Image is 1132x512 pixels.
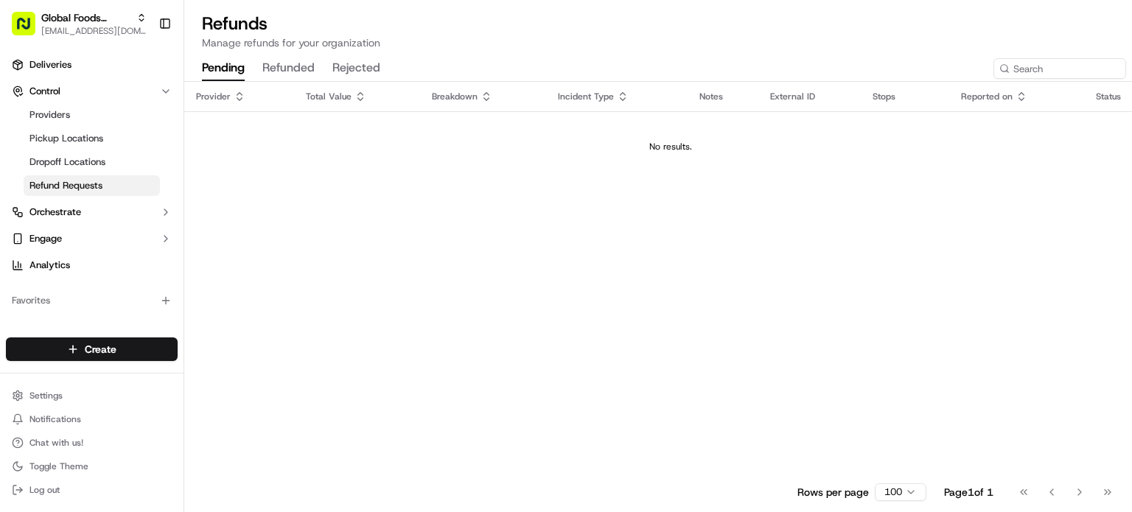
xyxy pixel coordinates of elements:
[15,214,38,237] img: Bea Lacdao
[66,155,203,166] div: We're available if you need us!
[228,188,268,206] button: See all
[6,6,153,41] button: Global Foods Catering[EMAIL_ADDRESS][DOMAIN_NAME]
[699,91,747,102] div: Notes
[202,12,1114,35] h1: Refunds
[119,283,242,309] a: 💻API Documentation
[770,91,850,102] div: External ID
[6,337,178,361] button: Create
[6,227,178,250] button: Engage
[24,105,160,125] a: Providers
[6,456,178,477] button: Toggle Theme
[961,91,1072,102] div: Reported on
[15,290,27,302] div: 📗
[24,152,160,172] a: Dropoff Locations
[6,409,178,429] button: Notifications
[29,484,60,496] span: Log out
[332,56,380,81] button: rejected
[15,191,99,203] div: Past conversations
[9,283,119,309] a: 📗Knowledge Base
[66,140,242,155] div: Start new chat
[41,25,147,37] button: [EMAIL_ADDRESS][DOMAIN_NAME]
[122,228,127,239] span: •
[29,228,41,240] img: 1736555255976-a54dd68f-1ca7-489b-9aae-adbdc363a1c4
[29,108,70,122] span: Providers
[29,155,105,169] span: Dropoff Locations
[41,10,130,25] button: Global Foods Catering
[558,91,676,102] div: Incident Type
[29,206,81,219] span: Orchestrate
[125,290,136,302] div: 💻
[24,128,160,149] a: Pickup Locations
[251,144,268,162] button: Start new chat
[15,14,44,43] img: Nash
[873,91,937,102] div: Stops
[29,289,113,304] span: Knowledge Base
[15,58,268,82] p: Welcome 👋
[202,56,245,81] button: pending
[29,390,63,401] span: Settings
[6,80,178,103] button: Control
[29,85,60,98] span: Control
[29,179,102,192] span: Refund Requests
[104,324,178,336] a: Powered byPylon
[6,253,178,277] a: Analytics
[29,132,103,145] span: Pickup Locations
[31,140,57,166] img: 1753817452368-0c19585d-7be3-40d9-9a41-2dc781b3d1eb
[29,259,70,272] span: Analytics
[944,485,993,499] div: Page 1 of 1
[6,289,178,312] div: Favorites
[29,413,81,425] span: Notifications
[38,94,265,110] input: Got a question? Start typing here...
[196,91,282,102] div: Provider
[85,342,116,357] span: Create
[6,480,178,500] button: Log out
[29,58,71,71] span: Deliveries
[6,324,178,348] div: Available Products
[6,385,178,406] button: Settings
[24,175,160,196] a: Refund Requests
[130,228,161,239] span: [DATE]
[29,232,62,245] span: Engage
[46,228,119,239] span: [PERSON_NAME]
[139,289,237,304] span: API Documentation
[6,200,178,224] button: Orchestrate
[29,460,88,472] span: Toggle Theme
[6,53,178,77] a: Deliveries
[306,91,408,102] div: Total Value
[202,35,1114,50] p: Manage refunds for your organization
[262,56,315,81] button: refunded
[993,58,1126,79] input: Search
[29,437,83,449] span: Chat with us!
[15,140,41,166] img: 1736555255976-a54dd68f-1ca7-489b-9aae-adbdc363a1c4
[797,485,869,499] p: Rows per page
[147,325,178,336] span: Pylon
[6,432,178,453] button: Chat with us!
[432,91,534,102] div: Breakdown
